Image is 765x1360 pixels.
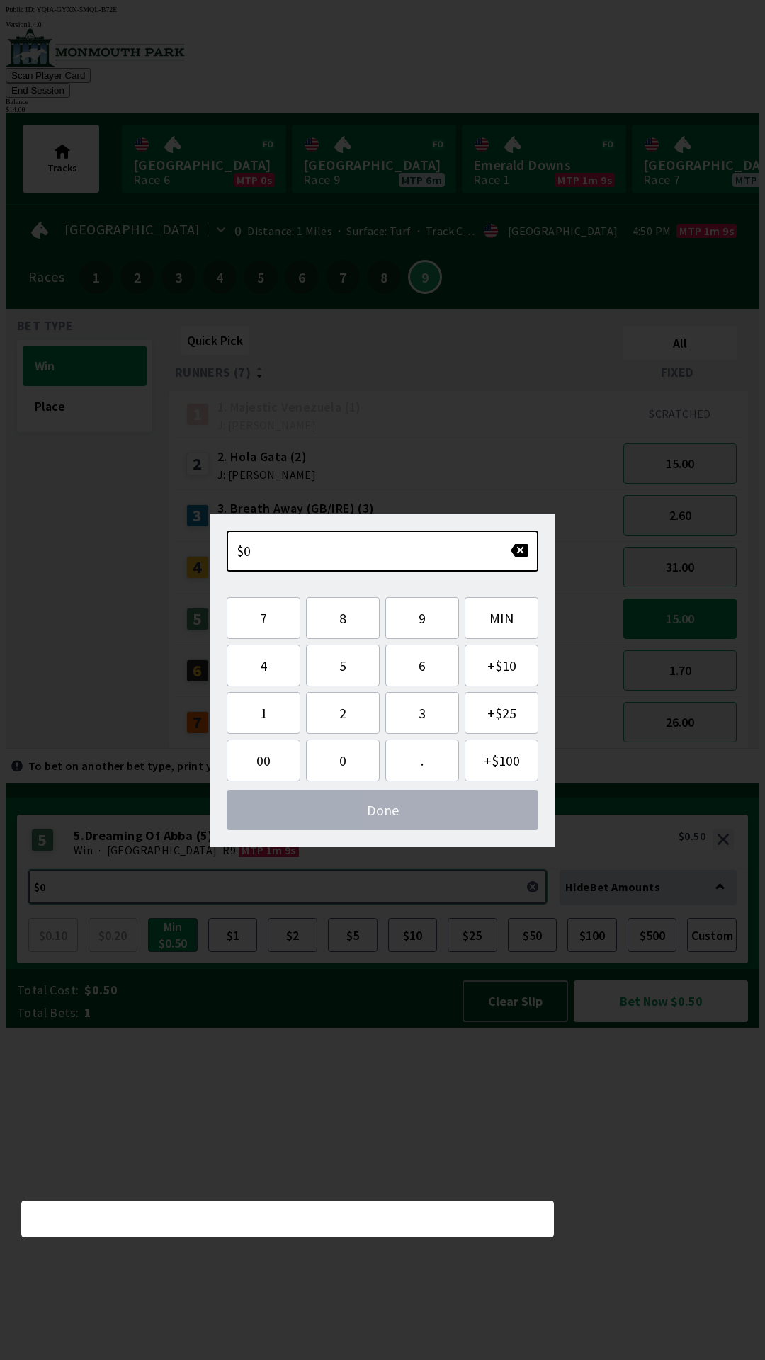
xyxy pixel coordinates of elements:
button: MIN [465,597,538,639]
button: Done [227,790,538,830]
button: 5 [306,645,380,686]
span: + $25 [477,704,526,722]
span: . [397,752,447,769]
button: . [385,739,459,781]
span: + $100 [477,752,526,769]
button: 4 [227,645,300,686]
span: 7 [239,609,288,627]
span: 1 [239,704,288,722]
span: 0 [318,752,368,769]
button: +$25 [465,692,538,734]
span: $0 [237,542,251,560]
span: 4 [239,657,288,674]
span: 6 [397,657,447,674]
span: Done [238,801,527,819]
span: 8 [318,609,368,627]
button: 1 [227,692,300,734]
span: 9 [397,609,447,627]
button: 00 [227,739,300,781]
span: 3 [397,704,447,722]
button: +$10 [465,645,538,686]
button: 6 [385,645,459,686]
button: 0 [306,739,380,781]
span: MIN [477,609,526,627]
button: 9 [385,597,459,639]
button: 8 [306,597,380,639]
span: + $10 [477,657,526,674]
button: 3 [385,692,459,734]
button: 7 [227,597,300,639]
button: 2 [306,692,380,734]
span: 5 [318,657,368,674]
button: +$100 [465,739,538,781]
span: 00 [239,752,288,769]
span: 2 [318,704,368,722]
